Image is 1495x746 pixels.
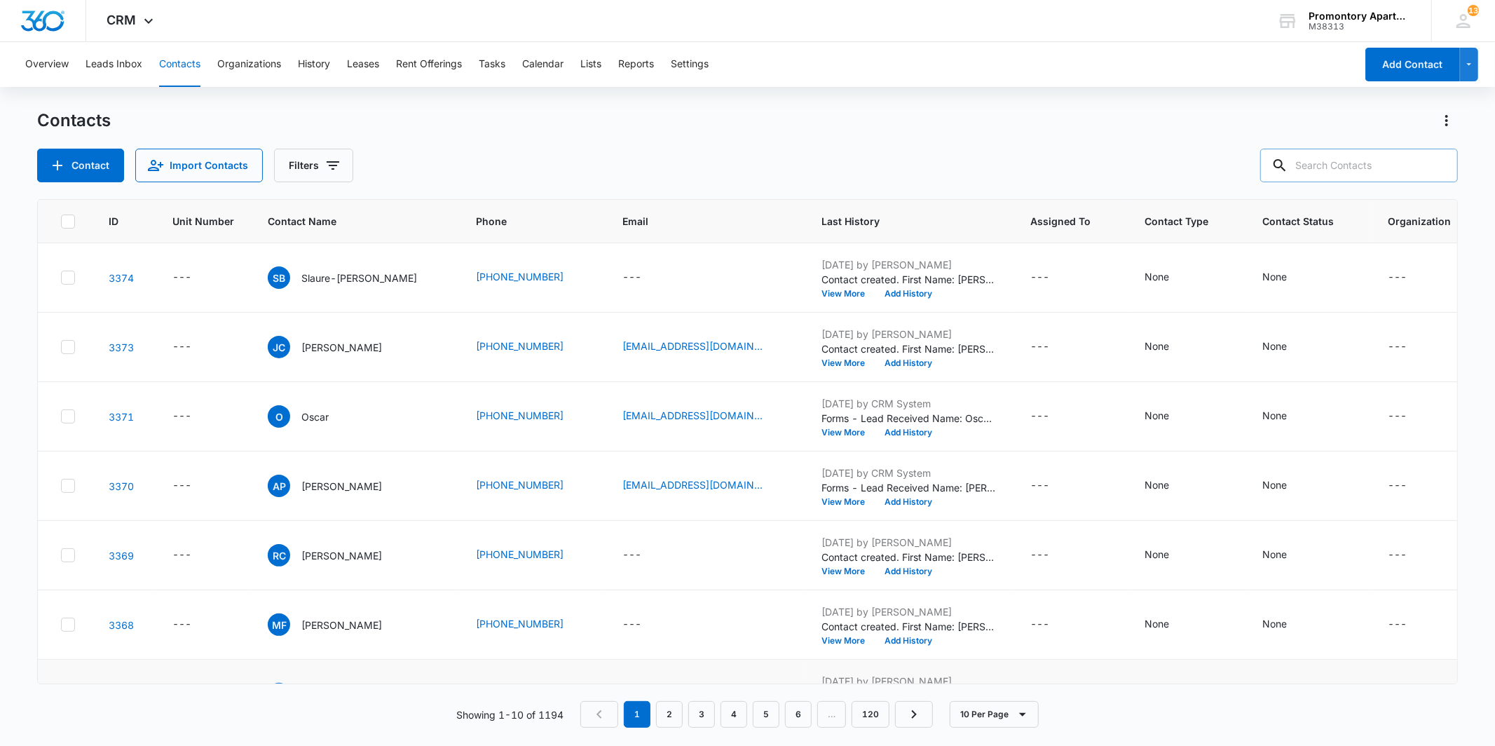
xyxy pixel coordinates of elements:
a: [EMAIL_ADDRESS][DOMAIN_NAME] [622,339,763,353]
div: --- [1388,616,1407,633]
span: JD [268,683,290,705]
div: account id [1309,22,1411,32]
div: Contact Status - None - Select to Edit Field [1262,269,1312,286]
button: Add Contact [1365,48,1460,81]
span: AP [268,475,290,497]
button: 10 Per Page [950,701,1039,728]
p: [PERSON_NAME] [301,479,382,494]
div: None [1262,477,1287,492]
div: Email - Oscarpacheco928@gmail.com - Select to Edit Field [622,408,788,425]
p: Contact created. First Name: [PERSON_NAME] Last Name: Blanc Phone: [PHONE_NUMBER] Source: Manual ... [821,272,997,287]
div: --- [172,477,191,494]
p: Contact created. First Name: [PERSON_NAME] Last Name: [PERSON_NAME] Phone: [PHONE_NUMBER] Source:... [821,619,997,634]
div: --- [172,269,191,286]
div: --- [1030,547,1049,564]
a: [PHONE_NUMBER] [476,339,564,353]
div: None [1145,269,1169,284]
div: Organization - - Select to Edit Field [1388,269,1432,286]
div: None [1145,547,1169,562]
span: O [268,405,290,428]
div: Contact Type - None - Select to Edit Field [1145,269,1194,286]
button: View More [821,428,875,437]
div: Unit Number - - Select to Edit Field [172,616,217,633]
div: Contact Name - Rachel Carey - Select to Edit Field [268,544,407,567]
div: Email - pollandabbie@gmail.com - Select to Edit Field [622,477,788,494]
a: [PHONE_NUMBER] [476,477,564,492]
div: None [1262,616,1287,631]
a: Page 5 [753,701,779,728]
button: Settings [671,42,709,87]
p: [DATE] by CRM System [821,396,997,411]
div: --- [1388,477,1407,494]
button: Reports [618,42,654,87]
button: View More [821,290,875,298]
button: View More [821,567,875,576]
p: [PERSON_NAME] [301,340,382,355]
h1: Contacts [37,110,111,131]
button: Add History [875,428,942,437]
div: Contact Name - Abbie Polland - Select to Edit Field [268,475,407,497]
p: [DATE] by [PERSON_NAME] [821,674,997,689]
button: View More [821,498,875,506]
button: Add History [875,637,942,645]
div: --- [622,547,641,564]
div: Unit Number - - Select to Edit Field [172,269,217,286]
div: Contact Name - Jaime Carbajal - Select to Edit Field [268,336,407,358]
button: Filters [274,149,353,182]
div: --- [172,408,191,425]
div: Contact Name - Oscar - Select to Edit Field [268,405,354,428]
button: Lists [580,42,601,87]
span: Assigned To [1030,214,1091,229]
p: Contact created. First Name: [PERSON_NAME] Last Name: [PERSON_NAME] Phone: [PHONE_NUMBER] Email: ... [821,341,997,356]
button: Add History [875,359,942,367]
button: History [298,42,330,87]
button: Add History [875,290,942,298]
div: --- [1388,547,1407,564]
p: Slaure-[PERSON_NAME] [301,271,417,285]
div: Contact Type - None - Select to Edit Field [1145,339,1194,355]
span: Contact Status [1262,214,1334,229]
span: SB [268,266,290,289]
span: Last History [821,214,976,229]
a: Page 2 [656,701,683,728]
a: [PHONE_NUMBER] [476,269,564,284]
div: Contact Status - None - Select to Edit Field [1262,408,1312,425]
div: Phone - (305) 928-9190 - Select to Edit Field [476,269,589,286]
p: Showing 1-10 of 1194 [456,707,564,722]
div: Contact Type - None - Select to Edit Field [1145,477,1194,494]
div: None [1145,339,1169,353]
a: [PHONE_NUMBER] [476,547,564,562]
div: None [1145,477,1169,492]
button: Add History [875,567,942,576]
div: --- [1030,269,1049,286]
a: [PHONE_NUMBER] [476,408,564,423]
p: [DATE] by [PERSON_NAME] [821,327,997,341]
div: Email - - Select to Edit Field [622,547,667,564]
a: Navigate to contact details page for Slaure-lyne Blanc [109,272,134,284]
a: Page 120 [852,701,889,728]
div: Contact Type - None - Select to Edit Field [1145,616,1194,633]
div: --- [1030,477,1049,494]
div: Organization - - Select to Edit Field [1388,616,1432,633]
div: Contact Status - None - Select to Edit Field [1262,339,1312,355]
div: None [1262,408,1287,423]
div: Unit Number - - Select to Edit Field [172,408,217,425]
button: View More [821,359,875,367]
span: Unit Number [172,214,234,229]
div: Unit Number - - Select to Edit Field [172,339,217,355]
span: Email [622,214,767,229]
a: Navigate to contact details page for Rachel Carey [109,550,134,562]
div: Email - jaimeswger21@gmail.com - Select to Edit Field [622,339,788,355]
div: --- [172,547,191,564]
div: Phone - (303) 505-5213 - Select to Edit Field [476,547,589,564]
div: Phone - (970) 803-3407 - Select to Edit Field [476,408,589,425]
button: Actions [1435,109,1458,132]
div: Assigned To - - Select to Edit Field [1030,616,1074,633]
button: Add History [875,498,942,506]
p: [DATE] by CRM System [821,466,997,480]
div: Organization - - Select to Edit Field [1388,339,1432,355]
span: JC [268,336,290,358]
a: Page 3 [688,701,715,728]
p: [DATE] by [PERSON_NAME] [821,604,997,619]
p: [DATE] by [PERSON_NAME] [821,257,997,272]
